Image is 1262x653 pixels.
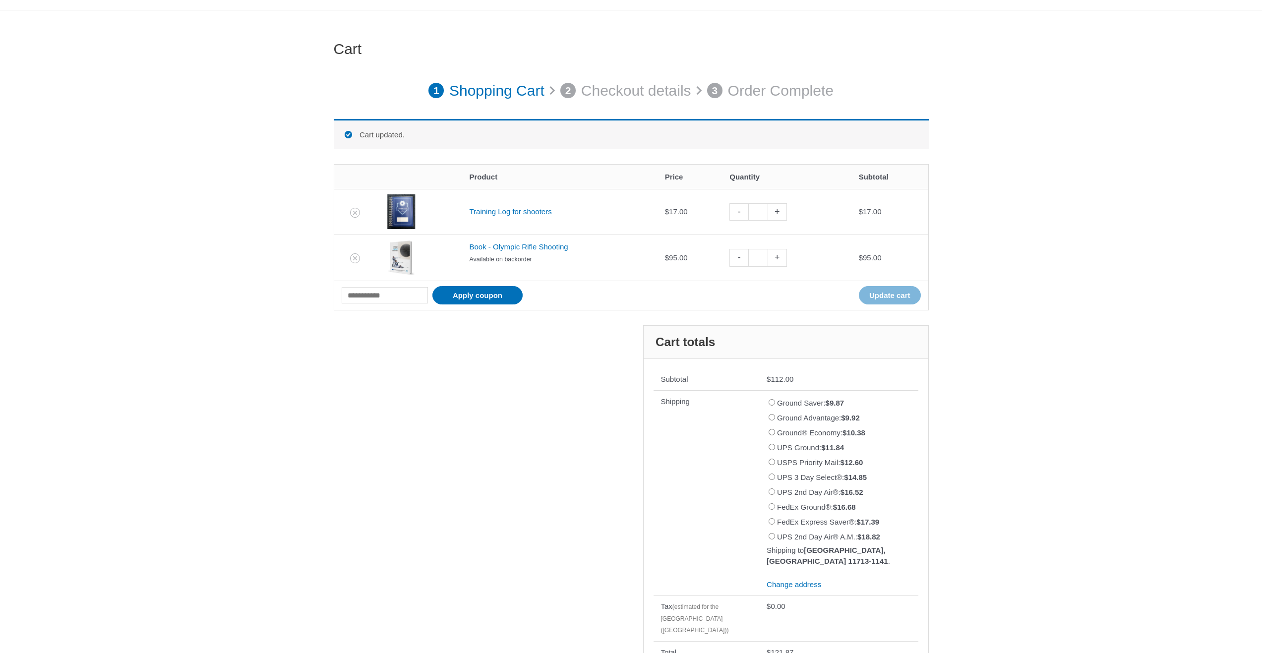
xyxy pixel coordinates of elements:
bdi: 17.39 [856,518,879,526]
label: FedEx Express Saver®: [777,518,879,526]
p: Available on backorder [469,254,650,265]
span: $ [859,207,863,216]
label: Ground Advantage: [777,414,860,422]
div: Cart updated. [334,119,929,149]
bdi: 16.68 [833,503,856,511]
bdi: 17.00 [665,207,688,216]
label: UPS Ground: [777,443,844,452]
button: Apply coupon [432,286,523,304]
bdi: 17.00 [859,207,882,216]
label: UPS 2nd Day Air® A.M.: [777,533,880,541]
span: $ [665,207,669,216]
small: (estimated for the [GEOGRAPHIC_DATA] ([GEOGRAPHIC_DATA])) [661,603,729,634]
bdi: 14.85 [844,473,867,481]
bdi: 9.92 [841,414,860,422]
p: Shopping Cart [449,77,544,105]
input: Product quantity [748,203,768,221]
a: + [768,203,787,221]
span: $ [767,602,771,610]
a: Remove Book - Olympic Rifle Shooting from cart [350,253,360,263]
bdi: 0.00 [767,602,785,610]
bdi: 11.84 [821,443,844,452]
input: Product quantity [748,249,768,266]
span: $ [841,458,844,467]
label: USPS Priority Mail: [777,458,863,467]
a: - [729,203,748,221]
a: + [768,249,787,266]
a: Remove Training Log for shooters from cart [350,208,360,218]
a: Training Log for shooters [469,207,551,216]
label: UPS 2nd Day Air®: [777,488,863,496]
th: Product [462,165,657,189]
span: $ [826,399,830,407]
bdi: 12.60 [841,458,863,467]
span: $ [833,503,837,511]
span: $ [857,533,861,541]
span: 1 [428,83,444,99]
button: Update cart [859,286,921,304]
label: Ground Saver: [777,399,844,407]
th: Tax [654,595,760,642]
span: $ [821,443,825,452]
a: 2 Checkout details [560,77,691,105]
img: Book - Olympic Rifle Shooting [384,240,419,275]
bdi: 10.38 [842,428,865,437]
bdi: 18.82 [857,533,880,541]
th: Subtotal [654,369,760,391]
a: Change address [767,580,821,589]
span: 2 [560,83,576,99]
label: UPS 3 Day Select®: [777,473,867,481]
span: $ [665,253,669,262]
span: $ [841,414,845,422]
h2: Cart totals [644,326,928,359]
a: - [729,249,748,266]
a: Book - Olympic Rifle Shooting [469,242,568,251]
th: Quantity [722,165,851,189]
span: $ [844,473,848,481]
bdi: 16.52 [841,488,863,496]
label: Ground® Economy: [777,428,865,437]
span: $ [859,253,863,262]
p: Checkout details [581,77,691,105]
th: Price [658,165,722,189]
p: Shipping to . [767,545,910,567]
span: $ [856,518,860,526]
a: 1 Shopping Cart [428,77,544,105]
span: $ [842,428,846,437]
bdi: 112.00 [767,375,793,383]
th: Subtotal [851,165,928,189]
strong: [GEOGRAPHIC_DATA], [GEOGRAPHIC_DATA] 11713-1141 [767,546,888,566]
span: $ [841,488,844,496]
bdi: 95.00 [665,253,688,262]
bdi: 95.00 [859,253,882,262]
label: FedEx Ground®: [777,503,856,511]
span: $ [767,375,771,383]
bdi: 9.87 [826,399,844,407]
img: Training Log for shooters [384,194,419,229]
h1: Cart [334,40,929,58]
th: Shipping [654,390,760,595]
